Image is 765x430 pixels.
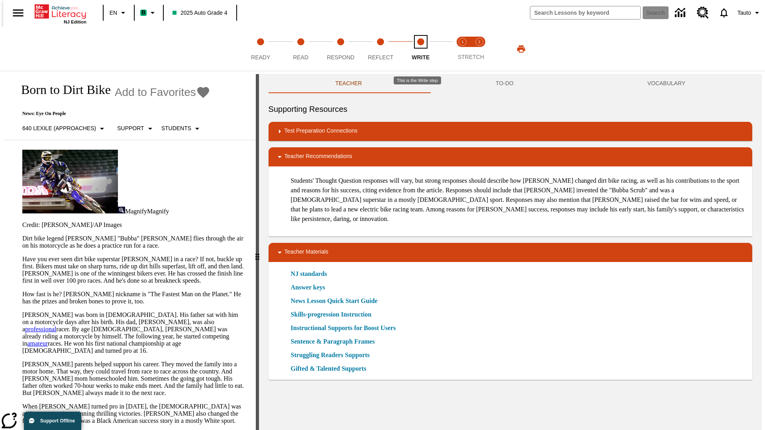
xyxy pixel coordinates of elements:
a: NJ standards [291,269,332,279]
a: Skills-progression Instruction, Will open in new browser window or tab [291,310,372,319]
button: Write step 5 of 5 [398,27,444,71]
span: Tauto [738,9,751,17]
button: VOCABULARY [581,74,752,93]
button: Select Student [158,121,205,136]
span: Add to Favorites [115,86,196,99]
span: Reflect [368,54,394,61]
button: Add to Favorites - Born to Dirt Bike [115,85,210,99]
button: TO-DO [429,74,581,93]
div: activity [259,74,762,430]
p: [PERSON_NAME] was born in [DEMOGRAPHIC_DATA]. His father sat with him on a motorcycle days after ... [22,311,246,354]
button: Stretch Read step 1 of 2 [451,27,474,71]
span: Read [293,54,308,61]
span: STRETCH [458,54,484,60]
a: Gifted & Talented Supports [291,364,371,373]
text: 1 [461,40,463,44]
p: [PERSON_NAME] parents helped support his career. They moved the family into a motor home. That wa... [22,361,246,397]
button: Select Lexile, 640 Lexile (Approaches) [19,121,110,136]
div: Teacher Recommendations [269,147,752,166]
button: Read step 2 of 5 [277,27,324,71]
input: search field [530,6,640,19]
span: B [141,8,145,18]
a: Instructional Supports for Boost Users, Will open in new browser window or tab [291,323,396,333]
a: amateur [27,340,48,347]
span: 2025 Auto Grade 4 [173,9,228,17]
button: Ready step 1 of 5 [237,27,284,71]
p: Credit: [PERSON_NAME]/AP Images [22,221,246,229]
div: reading [3,74,256,426]
p: 640 Lexile (Approaches) [22,124,96,133]
div: Home [35,3,86,24]
div: Instructional Panel Tabs [269,74,752,93]
button: Scaffolds, Support [114,121,158,136]
button: Reflect step 4 of 5 [357,27,404,71]
button: Respond step 3 of 5 [318,27,364,71]
a: Answer keys, Will open in new browser window or tab [291,283,325,292]
p: Support [117,124,144,133]
button: Open side menu [6,1,30,25]
img: Motocross racer James Stewart flies through the air on his dirt bike. [22,150,118,213]
p: Test Preparation Connections [284,127,358,136]
button: Stretch Respond step 2 of 2 [468,27,491,71]
span: NJ Edition [64,20,86,24]
p: Students' Thought Question responses will vary, but strong responses should describe how [PERSON_... [291,176,746,224]
button: Language: EN, Select a language [106,6,131,20]
button: Boost Class color is mint green. Change class color [137,6,161,20]
div: Test Preparation Connections [269,122,752,141]
a: professional [25,326,56,332]
button: Support Offline [24,412,81,430]
span: Write [412,54,430,61]
p: News: Eye On People [13,111,210,117]
span: Support Offline [40,418,75,424]
p: When [PERSON_NAME] turned pro in [DATE], the [DEMOGRAPHIC_DATA] was an instant , winning thrillin... [22,403,246,424]
p: Students [161,124,191,133]
p: Dirt bike legend [PERSON_NAME] "Bubba" [PERSON_NAME] flies through the air on his motorcycle as h... [22,235,246,249]
span: EN [110,9,117,17]
p: How fast is he? [PERSON_NAME] nickname is "The Fastest Man on the Planet." He has the prizes and ... [22,291,246,305]
button: Teacher [269,74,429,93]
a: Sentence & Paragraph Frames, Will open in new browser window or tab [291,337,375,346]
a: Struggling Readers Supports [291,350,375,360]
div: This is the Write step [394,76,441,84]
span: Magnify [125,208,147,215]
a: Resource Center, Will open in new tab [692,2,714,23]
span: Ready [251,54,270,61]
p: Teacher Materials [284,248,329,257]
div: Teacher Materials [269,243,752,262]
span: Respond [327,54,354,61]
a: Data Center [670,2,692,24]
a: News Lesson Quick Start Guide, Will open in new browser window or tab [291,296,378,306]
p: Teacher Recommendations [284,152,352,162]
span: Magnify [147,208,169,215]
button: Print [508,42,534,56]
div: Press Enter or Spacebar and then press right and left arrow keys to move the slider [256,74,259,430]
button: Profile/Settings [734,6,765,20]
h6: Supporting Resources [269,103,752,115]
a: sensation [47,410,71,417]
p: Have you ever seen dirt bike superstar [PERSON_NAME] in a race? If not, buckle up first. Bikers m... [22,256,246,284]
h1: Born to Dirt Bike [13,82,111,97]
img: Magnify [118,207,125,213]
a: Notifications [714,2,734,23]
text: 2 [478,40,480,44]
